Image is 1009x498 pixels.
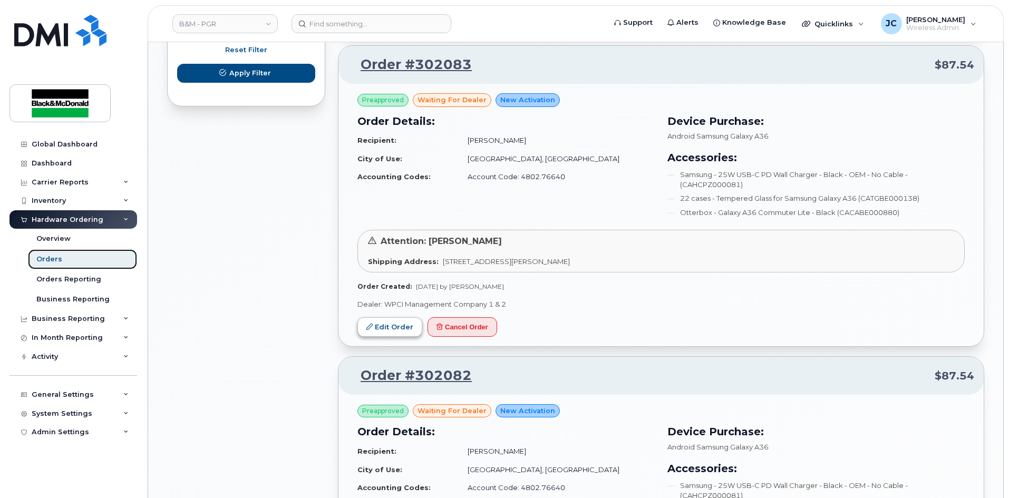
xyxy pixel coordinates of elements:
[935,368,974,384] span: $87.54
[362,95,404,105] span: Preapproved
[357,483,431,492] strong: Accounting Codes:
[357,299,965,309] p: Dealer: WPCI Management Company 1 & 2
[348,366,472,385] a: Order #302082
[357,136,396,144] strong: Recipient:
[357,282,412,290] strong: Order Created:
[458,442,655,461] td: [PERSON_NAME]
[292,14,451,33] input: Find something...
[906,15,965,24] span: [PERSON_NAME]
[623,17,653,28] span: Support
[667,208,965,218] li: Otterbox - Galaxy A36 Commuter Lite - Black (CACABE000880)
[667,170,965,189] li: Samsung - 25W USB-C PD Wall Charger - Black - OEM - No Cable - (CAHCPZ000081)
[357,172,431,181] strong: Accounting Codes:
[935,57,974,73] span: $87.54
[667,132,769,140] span: Android Samsung Galaxy A36
[357,154,402,163] strong: City of Use:
[706,12,793,33] a: Knowledge Base
[362,406,404,416] span: Preapproved
[458,131,655,150] td: [PERSON_NAME]
[357,113,655,129] h3: Order Details:
[177,41,315,60] button: Reset Filter
[667,424,965,440] h3: Device Purchase:
[177,64,315,83] button: Apply Filter
[381,236,502,246] span: Attention: [PERSON_NAME]
[722,17,786,28] span: Knowledge Base
[886,17,897,30] span: JC
[348,55,472,74] a: Order #302083
[500,95,555,105] span: New Activation
[357,465,402,474] strong: City of Use:
[667,150,965,165] h3: Accessories:
[458,461,655,479] td: [GEOGRAPHIC_DATA], [GEOGRAPHIC_DATA]
[667,443,769,451] span: Android Samsung Galaxy A36
[458,150,655,168] td: [GEOGRAPHIC_DATA], [GEOGRAPHIC_DATA]
[458,479,655,497] td: Account Code: 4802.76640
[229,68,271,78] span: Apply Filter
[368,257,439,266] strong: Shipping Address:
[172,14,278,33] a: B&M - PGR
[500,406,555,416] span: New Activation
[443,257,570,266] span: [STREET_ADDRESS][PERSON_NAME]
[357,447,396,455] strong: Recipient:
[874,13,984,34] div: Jackie Cox
[428,317,497,337] button: Cancel Order
[225,45,267,55] span: Reset Filter
[458,168,655,186] td: Account Code: 4802.76640
[667,193,965,203] li: 22 cases - Tempered Glass for Samsung Galaxy A36 (CATGBE000138)
[794,13,871,34] div: Quicklinks
[357,317,422,337] a: Edit Order
[667,461,965,476] h3: Accessories:
[660,12,706,33] a: Alerts
[667,113,965,129] h3: Device Purchase:
[416,282,504,290] span: [DATE] by [PERSON_NAME]
[814,19,853,28] span: Quicklinks
[906,24,965,32] span: Wireless Admin
[607,12,660,33] a: Support
[676,17,698,28] span: Alerts
[418,95,487,105] span: waiting for dealer
[418,406,487,416] span: waiting for dealer
[357,424,655,440] h3: Order Details:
